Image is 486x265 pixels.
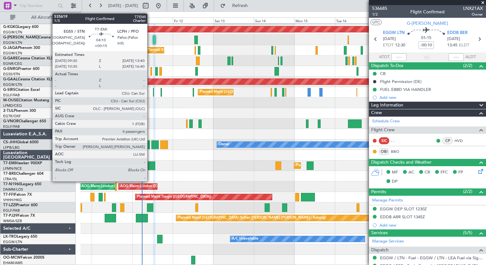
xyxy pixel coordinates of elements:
span: MF [392,169,398,176]
div: Mon 15 [294,17,335,23]
div: OBI [379,148,389,155]
span: G-KGKG [3,25,18,29]
span: FFC [441,169,448,176]
a: 2-TIJLPhenom 300 [3,109,36,113]
span: Flight Crew [371,126,395,134]
span: G-GAAL [3,78,18,81]
a: EGLF/FAB [3,93,20,98]
a: LX-TROLegacy 650 [3,235,37,239]
a: EGGW/LTN [3,40,22,45]
span: T7-N1960 [3,182,21,186]
span: [DATE] - [DATE] [108,3,138,9]
button: All Aircraft [7,12,69,23]
span: G-ENRG [3,67,18,71]
a: EGGW/LTN [3,82,22,87]
div: Thu 11 [132,17,173,23]
a: Manage Services [372,238,404,245]
div: CB [380,71,385,76]
div: Flight Confirmed [410,9,445,15]
span: G-[PERSON_NAME] [407,20,448,27]
a: T7-FFIFalcon 7X [3,193,32,197]
a: VHHH/HKG [3,198,22,202]
span: Crew [371,109,382,117]
a: G-[PERSON_NAME]Cessna Citation XLS [3,36,74,39]
span: AC [408,169,414,176]
input: Trip Number [19,1,56,10]
span: G-VNOR [3,119,19,123]
div: Planned Maint [GEOGRAPHIC_DATA] ([GEOGRAPHIC_DATA]) [147,45,247,55]
div: FUEL EBBD VIA HANDLER [380,87,431,92]
span: ELDT [459,42,469,49]
span: (5/5) [463,229,472,236]
span: G-SIRS [3,88,15,92]
div: EDDB ARR SLOT 1345Z [380,214,425,220]
div: AOG Maint London ([GEOGRAPHIC_DATA]) [120,182,191,191]
span: T7-EMI [3,161,16,165]
div: Wed 10 [92,17,132,23]
span: T7-FFI [3,193,14,197]
div: SIC [379,137,389,144]
span: Dispatch To-Dos [371,62,403,70]
span: (2/2) [463,62,472,69]
a: EGGW/LTN [3,240,22,244]
div: Sun 14 [254,17,294,23]
input: --:-- [391,53,406,61]
div: Owner [219,140,229,149]
a: OO-MCWFalcon 2000S [3,256,45,260]
a: EGGW/LTN [3,30,22,35]
span: G-JAGA [3,46,18,50]
a: T7-PJ29Falcon 7X [3,214,35,218]
span: All Aircraft [17,15,67,20]
a: T7-N1960Legacy 650 [3,182,41,186]
span: ALDT [465,54,476,60]
span: LNX21AX [463,5,483,12]
div: Add new [379,222,483,228]
a: EGSS/STN [3,72,20,77]
div: AOG Maint [PERSON_NAME] [112,87,160,97]
a: EGLF/FAB [3,124,20,129]
div: Tue 16 [335,17,375,23]
div: Sat 13 [213,17,254,23]
a: G-KGKGLegacy 600 [3,25,38,29]
span: G-GARE [3,57,18,60]
span: DP [392,179,398,185]
span: FP [458,169,463,176]
a: DNMM/LOS [3,187,23,192]
a: EGTK/OXF [3,114,21,119]
a: HVD [455,138,469,144]
span: CR [425,169,430,176]
a: G-JAGAPhenom 300 [3,46,40,50]
div: Planned Maint [GEOGRAPHIC_DATA] (Sultan [PERSON_NAME] [PERSON_NAME] - Subang) [178,213,326,223]
button: UTC [371,19,382,25]
span: 1/2 [372,12,387,17]
a: T7-BREChallenger 604 [3,172,44,176]
div: Flight Permission (DE) [380,79,422,84]
span: Refresh [227,3,253,8]
div: Add new [379,95,483,100]
a: EGGW/LTN [3,51,22,56]
div: Fri 12 [173,17,213,23]
a: G-GAALCessna Citation XLS+ [3,78,56,81]
a: G-SIRSCitation Excel [3,88,40,92]
span: EDDB BER [447,30,468,36]
span: (2/2) [463,188,472,195]
a: T7-LZZIPraetor 600 [3,203,38,207]
span: Dispatch Checks and Weather [371,159,432,166]
span: T7-PJ29 [3,214,17,218]
a: WMSA/SZB [3,219,22,223]
a: LFMD/CEQ [3,103,22,108]
span: 13:45 [447,42,457,49]
div: Planned Maint [GEOGRAPHIC_DATA] [296,161,357,170]
div: AOG Maint London ([GEOGRAPHIC_DATA]) [81,182,153,191]
div: [DATE] [82,13,93,18]
a: M-OUSECitation Mustang [3,99,49,102]
div: Planned Maint [GEOGRAPHIC_DATA] ([GEOGRAPHIC_DATA]) [200,87,300,97]
a: CS-JHHGlobal 6000 [3,140,38,144]
div: A/C Unavailable [232,234,258,244]
span: T7-LZZI [3,203,16,207]
button: Refresh [217,1,255,11]
a: G-VNORChallenger 650 [3,119,46,123]
span: M-OUSE [3,99,18,102]
a: EGNR/CEG [3,61,22,66]
div: - - [391,138,405,144]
